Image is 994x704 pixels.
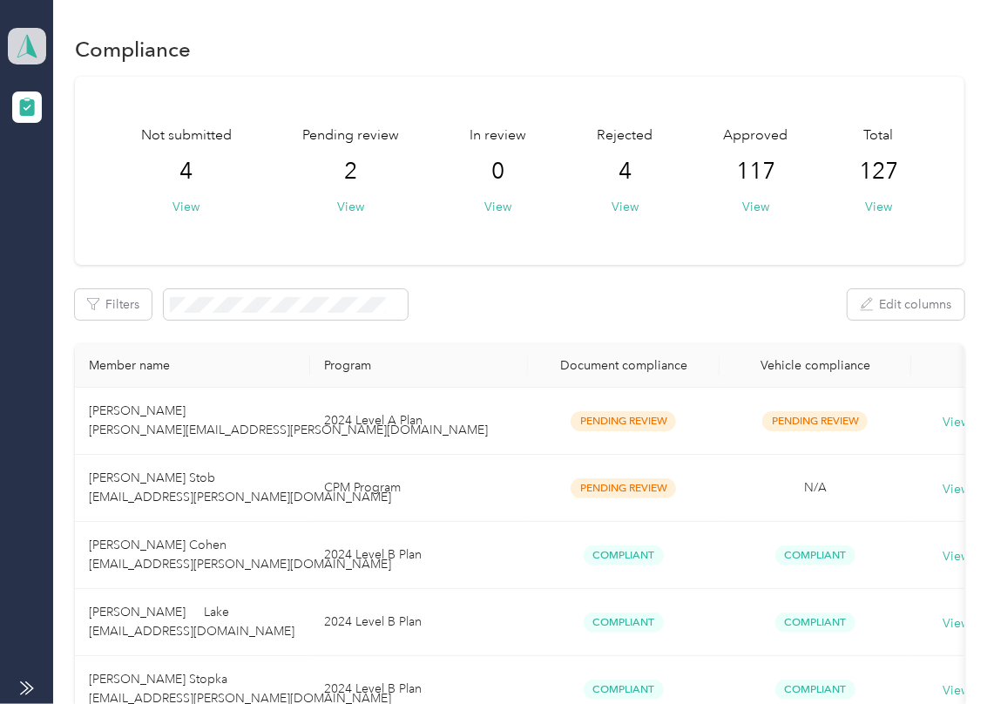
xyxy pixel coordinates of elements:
span: [PERSON_NAME] [PERSON_NAME][EMAIL_ADDRESS][PERSON_NAME][DOMAIN_NAME] [89,403,488,437]
td: CPM Program [310,455,528,522]
th: Member name [75,344,310,388]
span: 127 [859,158,898,186]
span: [PERSON_NAME] Cohen [EMAIL_ADDRESS][PERSON_NAME][DOMAIN_NAME] [89,538,391,572]
span: Pending review [302,125,399,146]
span: 4 [179,158,193,186]
h1: Compliance [75,40,191,58]
span: Compliant [775,545,855,565]
td: 2024 Level B Plan [310,522,528,589]
span: Compliant [584,545,664,565]
td: 2024 Level B Plan [310,589,528,656]
span: Total [863,125,893,146]
iframe: Everlance-gr Chat Button Frame [896,606,994,704]
span: Not submitted [141,125,232,146]
span: 117 [736,158,775,186]
button: View [612,198,639,216]
span: Rejected [597,125,653,146]
span: Pending Review [571,478,676,498]
td: 2024 Level A Plan [310,388,528,455]
button: View [337,198,364,216]
button: View [865,198,892,216]
span: In review [470,125,526,146]
span: Compliant [775,680,855,700]
button: Edit columns [848,289,964,320]
span: Approved [724,125,788,146]
span: [PERSON_NAME] Lake [EMAIL_ADDRESS][DOMAIN_NAME] [89,605,294,639]
span: 0 [491,158,504,186]
button: View [742,198,769,216]
button: View [172,198,199,216]
button: View [484,198,511,216]
span: Compliant [584,680,664,700]
span: 4 [619,158,632,186]
span: N/A [804,480,827,495]
span: 2 [344,158,357,186]
span: [PERSON_NAME] Stob [EMAIL_ADDRESS][PERSON_NAME][DOMAIN_NAME] [89,470,391,504]
span: Pending Review [571,411,676,431]
span: Pending Review [762,411,868,431]
th: Program [310,344,528,388]
div: Document compliance [542,358,706,373]
button: Filters [75,289,152,320]
span: Compliant [584,613,664,633]
div: Vehicle compliance [734,358,897,373]
span: Compliant [775,613,855,633]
